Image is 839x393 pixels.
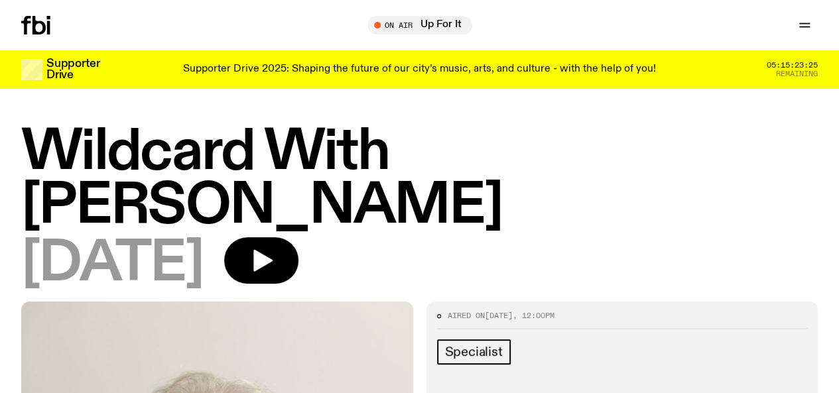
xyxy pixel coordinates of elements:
[448,310,485,321] span: Aired on
[21,126,818,233] h1: Wildcard With [PERSON_NAME]
[183,64,656,76] p: Supporter Drive 2025: Shaping the future of our city’s music, arts, and culture - with the help o...
[767,62,818,69] span: 05:15:23:25
[776,70,818,78] span: Remaining
[21,237,203,291] span: [DATE]
[445,345,503,359] span: Specialist
[513,310,554,321] span: , 12:00pm
[437,339,511,365] a: Specialist
[367,16,472,34] button: On AirUp For It
[46,58,99,81] h3: Supporter Drive
[485,310,513,321] span: [DATE]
